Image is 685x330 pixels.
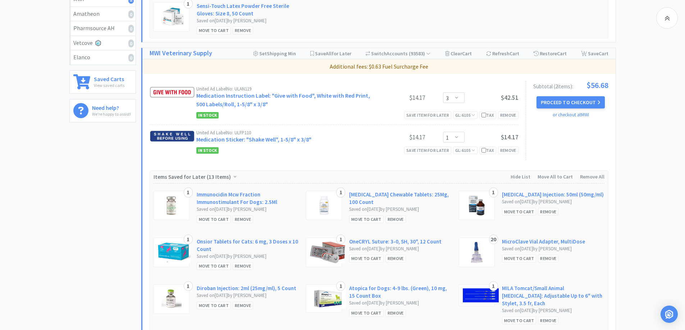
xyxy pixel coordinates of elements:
[197,215,231,223] div: Move to Cart
[502,284,604,307] a: MILA Tomcat/Small Animal [MEDICAL_DATA]: Adjustable Up to 6" with Stylet, 3.5 fr, Each
[580,173,604,180] span: Remove All
[196,147,219,154] span: In Stock
[165,195,178,216] img: 9ddb80fea1134d5ea9dd709a7804c855_6244.png
[128,25,134,33] i: 0
[481,112,494,118] div: Tax
[197,262,231,270] div: Move to Cart
[336,234,345,245] div: 1
[467,195,486,216] img: bca28a9e5f8c483784fa7a5577a2b30b_209217.png
[489,234,498,245] div: 20
[69,70,136,94] a: Saved CartsView saved carts
[502,307,604,315] div: Saved on [DATE] by [PERSON_NAME]
[404,147,451,154] div: Save item for later
[310,288,346,309] img: 1b27e84c1f3b43cfa568cee45c29241c_173075.png
[502,317,536,324] div: Move to Cart
[489,187,498,197] div: 1
[404,111,451,119] div: Save item for later
[197,238,299,253] a: Onsior Tablets for Cats: 6 mg, 3 Doses x 10 Count
[145,62,613,71] p: Additional fees: $0.63 Fuel Surcharge Fee
[486,48,519,59] div: Refresh
[349,255,384,262] div: Move to Cart
[92,103,131,111] h6: Need help?
[502,238,585,245] a: MicroClave Vial Adapter, MultiDose
[70,36,136,51] a: Vetcove0
[455,112,475,118] span: GL: 6105
[233,27,253,34] div: Remove
[197,2,299,17] a: Sensi-Touch Latex Powder Free Sterile Gloves: Size 8, 50 Count
[184,281,193,291] div: 1
[310,242,345,263] img: 203b4f190c8e43b189b683506eac0810_6908.png
[502,198,604,206] div: Saved on [DATE] by [PERSON_NAME]
[233,215,253,223] div: Remove
[534,48,567,59] div: Restore
[408,50,430,57] span: ( 93583 )
[196,87,371,91] div: United Ad Label No: ULAN119
[161,288,182,310] img: ed0664083c9f40528aff2eb2f7a0b3ab_221721.png
[511,173,530,180] span: Hide List
[196,136,311,143] a: Medication Sticker: "Shake Well", 1-5/8" x 3/8"
[502,191,604,198] a: [MEDICAL_DATA] Injection: 50ml (50mg/ml)
[157,6,187,28] img: 46b7b74e6cd84ade81e6ffea5ef51a24_196961.png
[92,111,131,117] p: We're happy to assist!
[349,284,452,299] a: Atopica for Dogs: 4-9 lbs. (Green), 10 mg, 15 Count Box
[349,245,452,253] div: Saved on [DATE] by [PERSON_NAME]
[336,281,345,291] div: 1
[501,94,519,102] span: $42.51
[326,50,332,57] span: All
[538,208,558,215] div: Remove
[154,173,233,180] span: Items Saved for Later ( )
[371,93,425,102] div: $14.17
[197,206,299,213] div: Saved on [DATE] by [PERSON_NAME]
[463,288,499,302] img: 3e5f23ef45564bb898f2644aef8663c2_12773.png
[371,133,425,141] div: $14.17
[196,130,371,135] div: United Ad Label No: ULFP110
[581,48,608,59] div: Save
[73,9,132,19] div: Amatheon
[349,191,452,206] a: [MEDICAL_DATA] Chewable Tablets: 25Mg, 100 Count
[233,262,253,270] div: Remove
[70,21,136,36] a: Pharmsource AH0
[150,48,212,59] a: MWI Veterinary Supply
[349,215,384,223] div: Move to Cart
[349,238,442,245] a: OneCRYL Suture: 3-0, SH, 30", 12 Count
[233,302,253,309] div: Remove
[498,147,519,154] div: Remove
[73,53,132,62] div: Elanco
[197,284,296,292] a: Diroban Injection: 2ml (25mg/ml), 5 Count
[94,74,124,82] h6: Saved Carts
[371,50,387,57] span: Switch
[502,208,536,215] div: Move to Cart
[366,48,431,59] div: Accounts
[128,39,134,47] i: 0
[445,48,472,59] div: Clear
[259,50,267,57] span: Set
[197,253,299,260] div: Saved on [DATE] by [PERSON_NAME]
[501,133,519,141] span: $14.17
[150,130,195,141] img: 97ec2cbc57a54400b728f103f1a47641_9431.png
[661,306,678,323] div: Open Intercom Messenger
[150,87,195,98] img: d13cd1f3e01249dcabe0d38233ae489f_9433.png
[489,281,498,291] div: 1
[538,317,558,324] div: Remove
[253,48,296,59] div: Shipping Min
[349,206,452,213] div: Saved on [DATE] by [PERSON_NAME]
[336,187,345,197] div: 1
[70,50,136,65] a: Elanco0
[196,112,219,118] span: In Stock
[209,173,229,180] span: 13 Items
[73,38,132,48] div: Vetcove
[128,10,134,18] i: 0
[510,50,519,57] span: Cart
[533,81,608,89] div: Subtotal ( 2 item s ):
[318,195,330,216] img: 46c7adf86125413ea94bcf3ac1dda1ca_538690.png
[502,255,536,262] div: Move to Cart
[471,242,483,263] img: 077a1c0ae645428e9485c90d8aa872ee_18303.png
[349,309,384,317] div: Move to Cart
[70,7,136,22] a: Amatheon0
[502,245,604,253] div: Saved on [DATE] by [PERSON_NAME]
[498,111,519,119] div: Remove
[197,17,299,25] div: Saved on [DATE] by [PERSON_NAME]
[455,148,475,153] span: GL: 6105
[197,191,299,206] a: Immunocidin Mcw Fraction Immunostimulant For Dogs: 2.5Ml
[197,302,231,309] div: Move to Cart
